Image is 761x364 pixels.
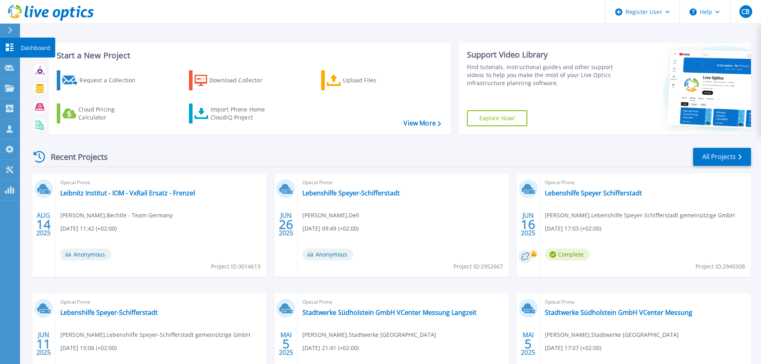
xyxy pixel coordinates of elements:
[302,189,400,197] a: Lebenshilfe Speyer-Schifferstadt
[321,70,410,90] a: Upload Files
[545,178,746,187] span: Optical Prime
[31,147,119,167] div: Recent Projects
[741,8,749,15] span: CB
[57,70,146,90] a: Request a Collection
[60,178,262,187] span: Optical Prime
[79,72,143,88] div: Request a Collection
[36,340,51,347] span: 11
[545,249,590,261] span: Complete
[467,110,528,126] a: Explore Now!
[521,221,535,228] span: 16
[57,103,146,123] a: Cloud Pricing Calculator
[211,262,260,271] span: Project ID: 3014613
[302,344,359,352] span: [DATE] 21:41 (+02:00)
[36,329,51,358] div: JUN 2025
[545,189,642,197] a: Lebenshilfe Speyer Schifferstadt
[525,340,532,347] span: 5
[189,70,278,90] a: Download Collector
[545,211,735,220] span: [PERSON_NAME] , Lebenshilfe Speyer-Schifferstadt gemeinützige GmbH
[302,330,436,339] span: [PERSON_NAME] , Stadtwerke [GEOGRAPHIC_DATA]
[60,189,195,197] a: Leibnitz Institut - IOM - VxRail Ersatz - Frenzel
[282,340,290,347] span: 5
[302,298,504,306] span: Optical Prime
[545,224,601,233] span: [DATE] 17:03 (+02:00)
[467,63,616,87] div: Find tutorials, instructional guides and other support videos to help you make the most of your L...
[545,298,746,306] span: Optical Prime
[209,72,273,88] div: Download Collector
[302,211,359,220] span: [PERSON_NAME] , Dell
[695,262,745,271] span: Project ID: 2940308
[453,262,503,271] span: Project ID: 2952667
[343,72,407,88] div: Upload Files
[36,210,51,239] div: AUG 2025
[60,308,158,316] a: Lebenshilfe Speyer-Schifferstadt
[302,178,504,187] span: Optical Prime
[60,249,111,261] span: Anonymous
[21,38,50,58] p: Dashboard
[60,224,117,233] span: [DATE] 11:42 (+02:00)
[57,51,441,60] h3: Start a New Project
[60,344,117,352] span: [DATE] 15:06 (+02:00)
[278,210,294,239] div: JUN 2025
[279,221,293,228] span: 26
[521,329,536,358] div: MAI 2025
[60,330,250,339] span: [PERSON_NAME] , Lebenshilfe Speyer-Schifferstadt gemeinützige GmbH
[545,308,692,316] a: Stadtwerke Südholstein GmbH VCenter Messung
[60,211,173,220] span: [PERSON_NAME] , Bechtle - Team Germany
[60,298,262,306] span: Optical Prime
[302,249,353,261] span: Anonymous
[302,308,477,316] a: Stadtwerke Südholstein GmbH VCenter Messung Langzeit
[403,119,441,127] a: View More
[211,105,273,121] div: Import Phone Home CloudIQ Project
[278,329,294,358] div: MAI 2025
[521,210,536,239] div: JUN 2025
[36,221,51,228] span: 14
[302,224,359,233] span: [DATE] 09:49 (+02:00)
[693,148,751,166] a: All Projects
[78,105,142,121] div: Cloud Pricing Calculator
[545,344,601,352] span: [DATE] 17:07 (+02:00)
[545,330,679,339] span: [PERSON_NAME] , Stadtwerke [GEOGRAPHIC_DATA]
[467,50,616,60] div: Support Video Library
